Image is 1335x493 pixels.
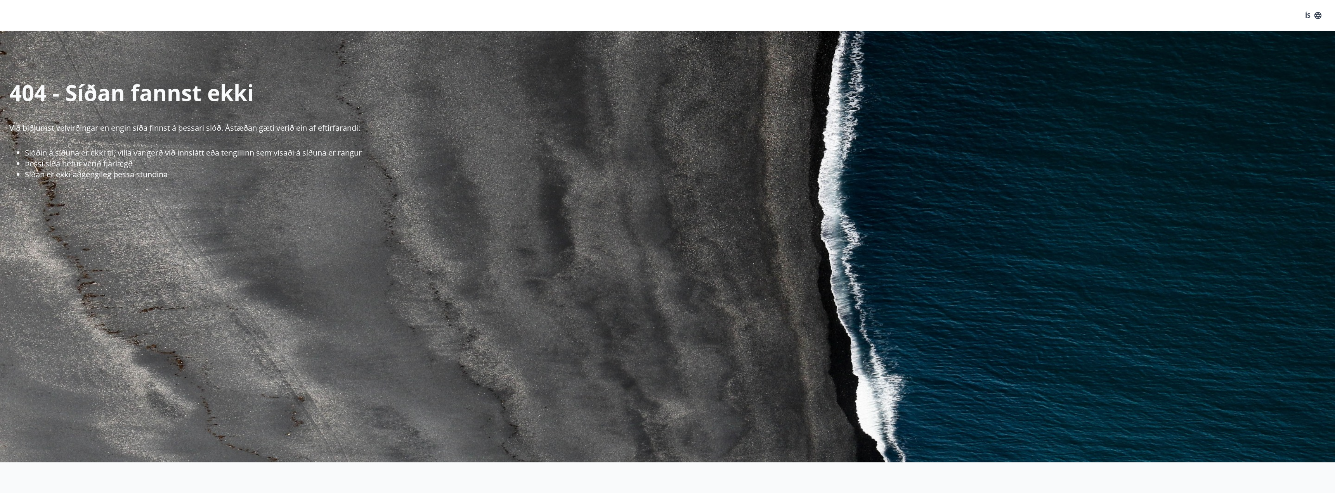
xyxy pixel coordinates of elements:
li: Slóðin á síðuna er ekki til, villa var gerð við innslátt eða tengillinn sem vísaði á síðuna er ra... [25,147,1335,158]
p: Við biðjumst velvirðingar en engin síða finnst á þessari slóð. Ástæðan gæti verið ein af eftirfar... [9,123,1335,133]
li: Þessi síða hefur verið fjarlægð [25,158,1335,169]
li: Síðan er ekki aðgengileg þessa stundina [25,169,1335,180]
p: 404 - Síðan fannst ekki [9,78,1335,107]
button: ÍS [1301,9,1326,22]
